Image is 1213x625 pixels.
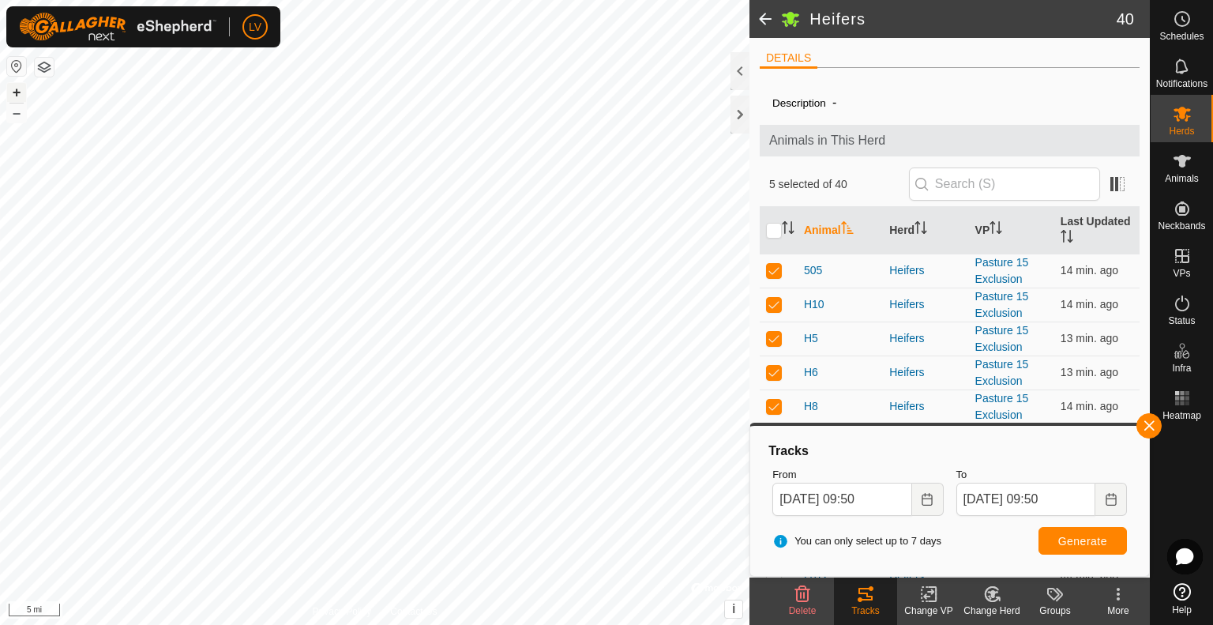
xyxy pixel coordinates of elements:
button: + [7,83,26,102]
span: VPs [1173,269,1190,278]
label: Description [772,97,826,109]
th: VP [969,207,1054,254]
span: H10 [804,296,824,313]
p-sorticon: Activate to sort [1061,232,1073,245]
span: 5 selected of 40 [769,176,909,193]
span: Aug 26, 2025, 9:36 AM [1061,332,1118,345]
th: Animal [798,207,883,254]
span: Animals [1165,174,1199,183]
a: Pasture 15 Exclusion [975,290,1029,319]
button: Choose Date [912,483,944,516]
div: Change VP [897,604,960,618]
p-sorticon: Activate to sort [841,224,854,236]
span: Aug 26, 2025, 9:36 AM [1061,366,1118,378]
span: Herds [1169,126,1194,136]
div: Heifers [889,330,962,347]
span: H8 [804,398,818,415]
div: Change Herd [960,604,1023,618]
a: Pasture 15 Exclusion [975,324,1029,353]
th: Last Updated [1054,207,1140,254]
span: H5 [804,330,818,347]
label: To [956,467,1127,483]
button: Reset Map [7,57,26,76]
div: Groups [1023,604,1087,618]
span: Delete [789,605,817,616]
div: Tracks [766,442,1133,461]
div: Heifers [889,296,962,313]
span: Neckbands [1158,221,1205,231]
a: Contact Us [390,604,437,619]
label: From [772,467,943,483]
a: Pasture 15 Exclusion [975,392,1029,421]
button: – [7,104,26,122]
button: Generate [1038,527,1127,555]
span: 40 [1117,7,1134,31]
p-sorticon: Activate to sort [782,224,794,236]
div: Heifers [889,262,962,279]
button: i [725,601,742,618]
span: 505 [804,262,822,279]
span: Aug 26, 2025, 9:36 AM [1061,400,1118,412]
span: Aug 26, 2025, 9:36 AM [1061,264,1118,277]
h2: Heifers [809,9,1117,28]
button: Choose Date [1095,483,1127,516]
div: Tracks [834,604,897,618]
span: Infra [1172,363,1191,373]
span: Notifications [1156,79,1207,88]
div: Heifers [889,398,962,415]
span: LV [249,19,261,36]
th: Herd [883,207,968,254]
p-sorticon: Activate to sort [914,224,927,236]
img: Gallagher Logo [19,13,216,41]
div: Heifers [889,364,962,381]
input: Search (S) [909,168,1100,201]
p-sorticon: Activate to sort [990,224,1002,236]
a: Help [1151,577,1213,621]
span: Schedules [1159,32,1204,41]
div: More [1087,604,1150,618]
span: You can only select up to 7 days [772,533,941,549]
span: H6 [804,364,818,381]
a: Pasture 15 Exclusion [975,256,1029,285]
button: Map Layers [35,58,54,77]
a: Privacy Policy [313,604,372,619]
span: Generate [1058,535,1107,548]
li: DETAILS [760,50,817,69]
span: Animals in This Herd [769,131,1130,150]
span: Aug 26, 2025, 9:36 AM [1061,298,1118,311]
span: i [732,602,735,616]
span: Help [1172,605,1192,615]
span: Heatmap [1162,411,1201,420]
span: - [826,89,843,115]
span: Status [1168,316,1195,326]
a: Pasture 15 Exclusion [975,358,1029,387]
